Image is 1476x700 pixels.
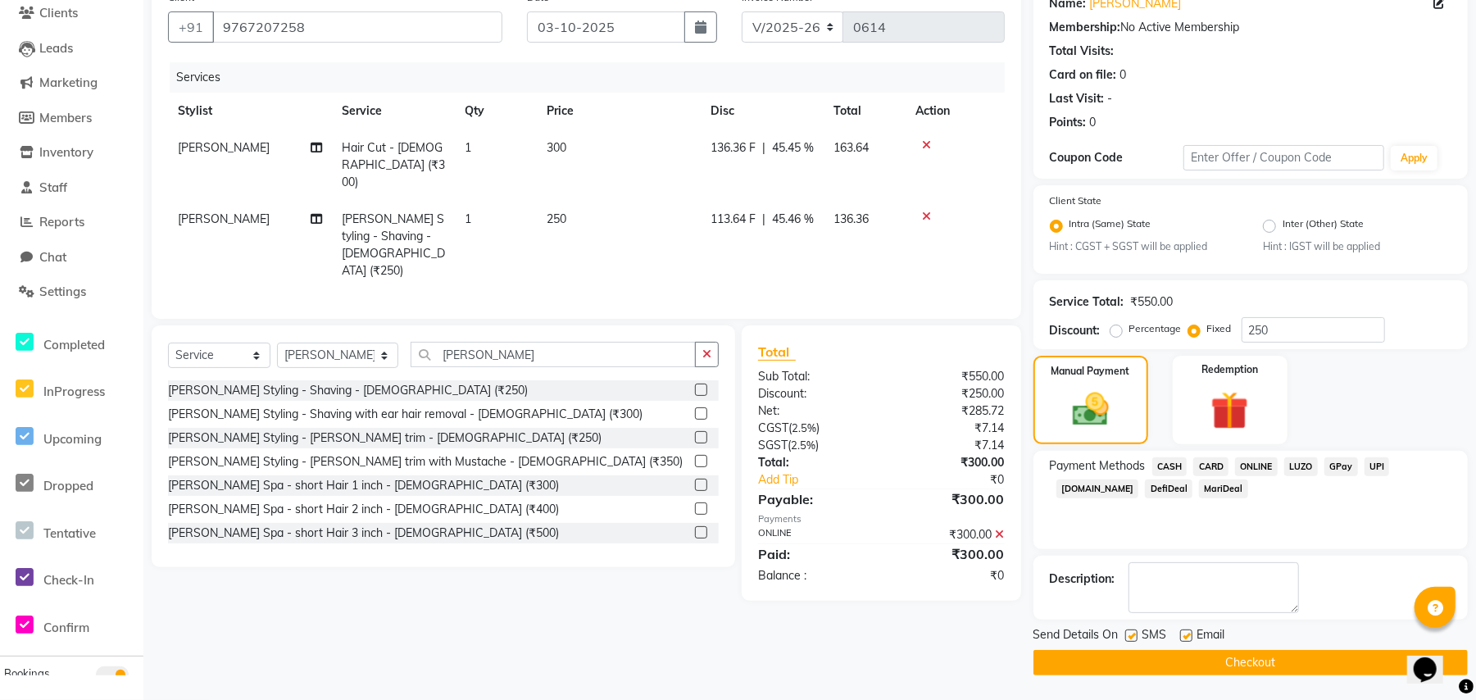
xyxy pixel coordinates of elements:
[881,437,1016,454] div: ₹7.14
[39,249,66,265] span: Chat
[746,402,881,420] div: Net:
[168,477,559,494] div: [PERSON_NAME] Spa - short Hair 1 inch - [DEMOGRAPHIC_DATA] (₹300)
[1365,457,1390,476] span: UPI
[711,211,756,228] span: 113.64 F
[43,337,105,352] span: Completed
[881,526,1016,543] div: ₹300.00
[39,144,93,160] span: Inventory
[4,74,139,93] a: Marketing
[178,211,270,226] span: [PERSON_NAME]
[4,179,139,198] a: Staff
[4,143,139,162] a: Inventory
[762,139,765,157] span: |
[43,384,105,399] span: InProgress
[1050,43,1115,60] div: Total Visits:
[547,140,566,155] span: 300
[746,471,904,489] a: Add Tip
[43,478,93,493] span: Dropped
[465,211,471,226] span: 1
[1050,293,1124,311] div: Service Total:
[833,211,869,226] span: 136.36
[1391,146,1437,170] button: Apply
[1051,364,1130,379] label: Manual Payment
[1050,114,1087,131] div: Points:
[4,248,139,267] a: Chat
[1061,389,1120,430] img: _cash.svg
[746,368,881,385] div: Sub Total:
[904,471,1017,489] div: ₹0
[746,385,881,402] div: Discount:
[39,110,92,125] span: Members
[1050,66,1117,84] div: Card on file:
[711,139,756,157] span: 136.36 F
[1050,239,1238,254] small: Hint : CGST + SGST will be applied
[537,93,701,130] th: Price
[758,512,1005,526] div: Payments
[881,385,1016,402] div: ₹250.00
[342,140,445,189] span: Hair Cut - [DEMOGRAPHIC_DATA] (₹300)
[833,140,869,155] span: 163.64
[881,544,1016,564] div: ₹300.00
[1050,19,1121,36] div: Membership:
[43,525,96,541] span: Tentative
[881,368,1016,385] div: ₹550.00
[1129,321,1182,336] label: Percentage
[178,140,270,155] span: [PERSON_NAME]
[1207,321,1232,336] label: Fixed
[4,666,49,680] span: Bookings
[168,93,332,130] th: Stylist
[1056,480,1139,498] span: [DOMAIN_NAME]
[39,5,78,20] span: Clients
[792,421,816,434] span: 2.5%
[1199,480,1248,498] span: MariDeal
[1324,457,1358,476] span: GPay
[881,402,1016,420] div: ₹285.72
[746,420,881,437] div: ( )
[746,489,881,509] div: Payable:
[746,454,881,471] div: Total:
[1050,149,1183,166] div: Coupon Code
[342,211,445,278] span: [PERSON_NAME] Styling - Shaving - [DEMOGRAPHIC_DATA] (₹250)
[1142,626,1167,647] span: SMS
[1050,457,1146,475] span: Payment Methods
[1152,457,1188,476] span: CASH
[1050,570,1115,588] div: Description:
[455,93,537,130] th: Qty
[39,40,73,56] span: Leads
[1197,626,1225,647] span: Email
[758,438,788,452] span: SGST
[758,420,788,435] span: CGST
[1050,193,1102,208] label: Client State
[746,526,881,543] div: ONLINE
[465,140,471,155] span: 1
[1193,457,1228,476] span: CARD
[1050,322,1101,339] div: Discount:
[168,430,602,447] div: [PERSON_NAME] Styling - [PERSON_NAME] trim - [DEMOGRAPHIC_DATA] (₹250)
[881,420,1016,437] div: ₹7.14
[168,525,559,542] div: [PERSON_NAME] Spa - short Hair 3 inch - [DEMOGRAPHIC_DATA] (₹500)
[1284,457,1318,476] span: LUZO
[1199,387,1260,434] img: _gift.svg
[4,39,139,58] a: Leads
[4,109,139,128] a: Members
[1033,626,1119,647] span: Send Details On
[168,11,214,43] button: +91
[1183,145,1384,170] input: Enter Offer / Coupon Code
[746,544,881,564] div: Paid:
[1131,293,1174,311] div: ₹550.00
[772,211,814,228] span: 45.46 %
[772,139,814,157] span: 45.45 %
[4,283,139,302] a: Settings
[43,620,89,635] span: Confirm
[1263,239,1451,254] small: Hint : IGST will be applied
[39,180,67,195] span: Staff
[1120,66,1127,84] div: 0
[168,382,528,399] div: [PERSON_NAME] Styling - Shaving - [DEMOGRAPHIC_DATA] (₹250)
[547,211,566,226] span: 250
[881,489,1016,509] div: ₹300.00
[332,93,455,130] th: Service
[824,93,906,130] th: Total
[758,343,796,361] span: Total
[4,4,139,23] a: Clients
[1050,90,1105,107] div: Last Visit:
